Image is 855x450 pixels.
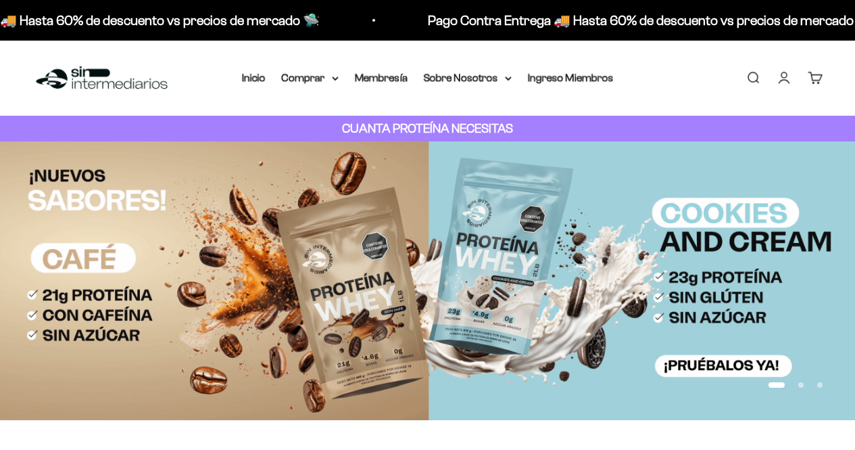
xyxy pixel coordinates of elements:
a: Membresía [355,72,408,83]
summary: Sobre Nosotros [424,69,512,87]
a: Ingreso Miembros [528,72,614,83]
strong: CUANTA PROTEÍNA NECESITAS [342,121,513,135]
summary: Comprar [282,69,339,87]
a: Inicio [242,72,266,83]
